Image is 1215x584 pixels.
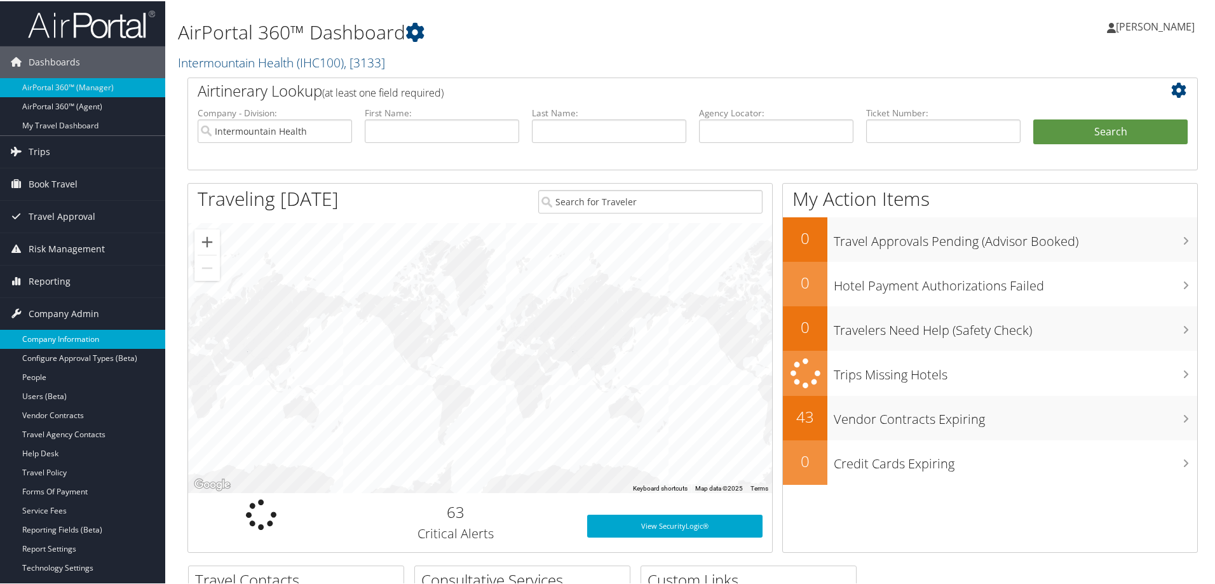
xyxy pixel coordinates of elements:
span: Book Travel [29,167,78,199]
h1: AirPortal 360™ Dashboard [178,18,864,44]
h2: 0 [783,271,827,292]
label: Company - Division: [198,105,352,118]
h2: 63 [344,500,568,522]
img: Google [191,475,233,492]
a: 0Hotel Payment Authorizations Failed [783,261,1197,305]
a: Trips Missing Hotels [783,350,1197,395]
span: , [ 3133 ] [344,53,385,70]
button: Zoom in [194,228,220,254]
h2: Airtinerary Lookup [198,79,1104,100]
span: Reporting [29,264,71,296]
a: 0Travelers Need Help (Safety Check) [783,305,1197,350]
a: 43Vendor Contracts Expiring [783,395,1197,439]
h1: My Action Items [783,184,1197,211]
label: Last Name: [532,105,686,118]
h2: 43 [783,405,827,426]
a: Terms (opens in new tab) [750,484,768,491]
span: ( IHC100 ) [297,53,344,70]
h1: Traveling [DATE] [198,184,339,211]
a: Open this area in Google Maps (opens a new window) [191,475,233,492]
h3: Travel Approvals Pending (Advisor Booked) [834,225,1197,249]
label: Agency Locator: [699,105,853,118]
span: Company Admin [29,297,99,329]
a: [PERSON_NAME] [1107,6,1207,44]
a: 0Credit Cards Expiring [783,439,1197,484]
img: airportal-logo.png [28,8,155,38]
span: (at least one field required) [322,85,444,98]
a: Intermountain Health [178,53,385,70]
a: 0Travel Approvals Pending (Advisor Booked) [783,216,1197,261]
h3: Vendor Contracts Expiring [834,403,1197,427]
button: Zoom out [194,254,220,280]
span: Map data ©2025 [695,484,743,491]
span: [PERSON_NAME] [1116,18,1195,32]
span: Risk Management [29,232,105,264]
h2: 0 [783,315,827,337]
button: Search [1033,118,1188,144]
a: View SecurityLogic® [587,513,763,536]
label: Ticket Number: [866,105,1021,118]
h3: Credit Cards Expiring [834,447,1197,472]
h3: Hotel Payment Authorizations Failed [834,269,1197,294]
button: Keyboard shortcuts [633,483,688,492]
h3: Trips Missing Hotels [834,358,1197,383]
input: Search for Traveler [538,189,763,212]
span: Travel Approval [29,200,95,231]
span: Trips [29,135,50,166]
h2: 0 [783,449,827,471]
h3: Critical Alerts [344,524,568,541]
h2: 0 [783,226,827,248]
span: Dashboards [29,45,80,77]
label: First Name: [365,105,519,118]
h3: Travelers Need Help (Safety Check) [834,314,1197,338]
